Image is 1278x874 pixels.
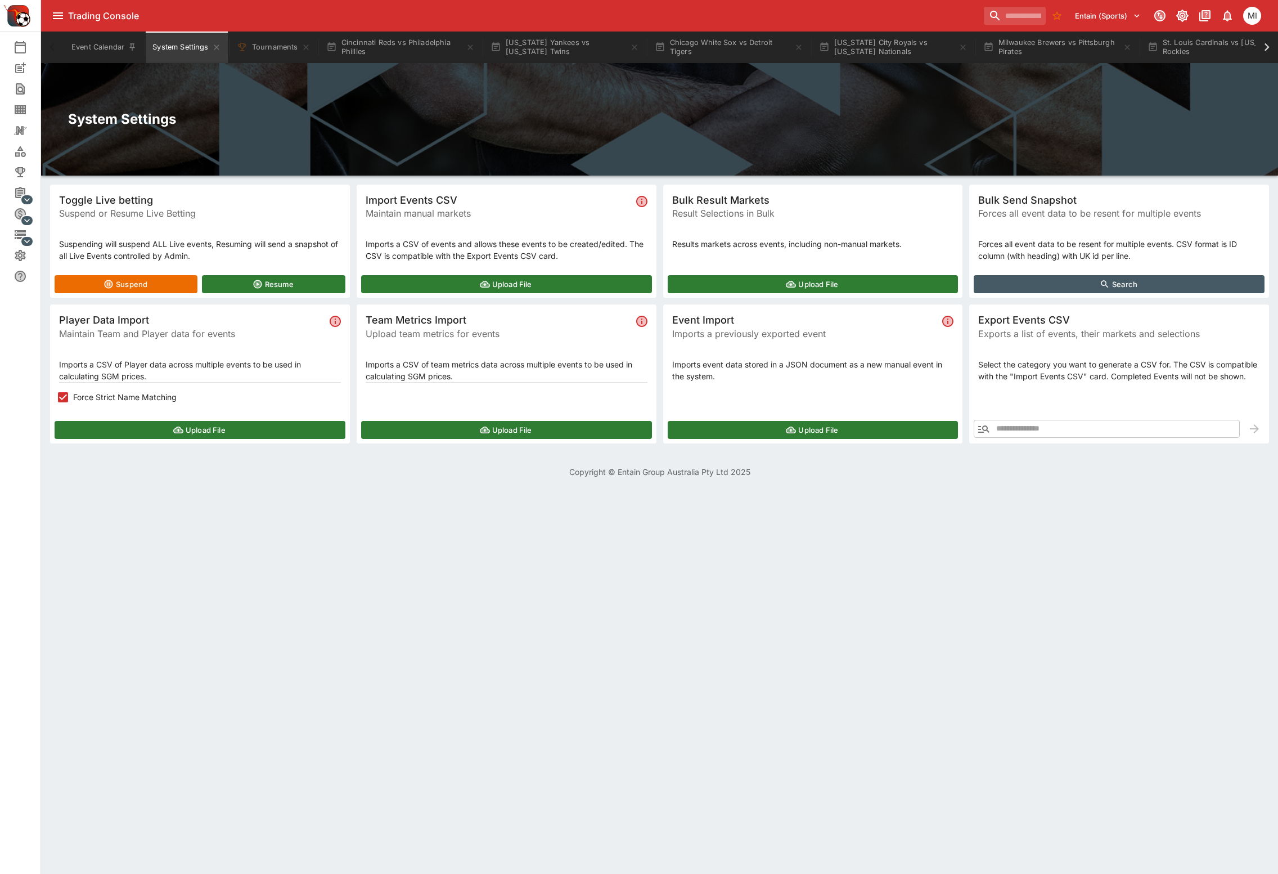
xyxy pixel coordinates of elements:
[68,110,1251,128] h2: System Settings
[978,327,1260,340] span: Exports a list of events, their markets and selections
[13,207,45,221] div: Sports Pricing
[13,145,45,158] div: Categories
[13,249,45,262] div: System Settings
[978,313,1260,326] span: Export Events CSV
[13,61,45,75] div: New Event
[3,2,30,29] img: PriceKinetics Logo
[1172,6,1192,26] button: Toggle light/dark mode
[668,421,958,439] button: Upload File
[55,275,197,293] button: Suspend
[73,391,177,403] span: Force Strict Name Matching
[319,32,481,63] button: Cincinnati Reds vs Philadelphia Phillies
[1195,6,1215,26] button: Documentation
[65,32,143,63] button: Event Calendar
[672,358,954,382] p: Imports event data stored in a JSON document as a new manual event in the system.
[55,421,345,439] button: Upload File
[366,313,632,326] span: Team Metrics Import
[59,238,341,262] p: Suspending will suspend ALL Live events, Resuming will send a snapshot of all Live Events control...
[812,32,974,63] button: [US_STATE] City Royals vs [US_STATE] Nationals
[366,207,632,220] span: Maintain manual markets
[13,124,45,137] div: Nexus Entities
[978,238,1260,262] p: Forces all event data to be resent for multiple events. CSV format is ID column (with heading) wi...
[978,207,1260,220] span: Forces all event data to be resent for multiple events
[361,275,652,293] button: Upload File
[672,327,938,340] span: Imports a previously exported event
[648,32,810,63] button: Chicago White Sox vs Detroit Tigers
[1240,3,1264,28] button: michael.wilczynski
[13,186,45,200] div: Management
[672,238,954,250] p: Results markets across events, including non-manual markets.
[48,6,68,26] button: open drawer
[978,358,1260,382] p: Select the category you want to generate a CSV for. The CSV is compatible with the "Import Events...
[672,207,954,220] span: Result Selections in Bulk
[59,327,325,340] span: Maintain Team and Player data for events
[1150,6,1170,26] button: Connected to PK
[13,41,45,54] div: Event Calendar
[366,358,647,382] p: Imports a CSV of team metrics data across multiple events to be used in calculating SGM prices.
[984,7,1046,25] input: search
[146,32,227,63] button: System Settings
[361,421,652,439] button: Upload File
[672,313,938,326] span: Event Import
[202,275,345,293] button: Resume
[13,270,45,283] div: Help & Support
[366,194,632,207] span: Import Events CSV
[13,82,45,96] div: Search
[68,10,979,22] div: Trading Console
[976,32,1138,63] button: Milwaukee Brewers vs Pittsburgh Pirates
[13,103,45,116] div: Template Search
[1217,6,1237,26] button: Notifications
[668,275,958,293] button: Upload File
[230,32,317,63] button: Tournaments
[59,358,341,382] p: Imports a CSV of Player data across multiple events to be used in calculating SGM prices.
[366,238,647,262] p: Imports a CSV of events and allows these events to be created/edited. The CSV is compatible with ...
[41,466,1278,478] p: Copyright © Entain Group Australia Pty Ltd 2025
[366,327,632,340] span: Upload team metrics for events
[1243,7,1261,25] div: michael.wilczynski
[59,194,341,207] span: Toggle Live betting
[974,275,1264,293] button: Search
[59,207,341,220] span: Suspend or Resume Live Betting
[484,32,646,63] button: [US_STATE] Yankees vs [US_STATE] Twins
[1068,7,1147,25] button: Select Tenant
[59,313,325,326] span: Player Data Import
[13,228,45,241] div: Infrastructure
[672,194,954,207] span: Bulk Result Markets
[1048,7,1066,25] button: No Bookmarks
[13,165,45,179] div: Tournaments
[978,194,1260,207] span: Bulk Send Snapshot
